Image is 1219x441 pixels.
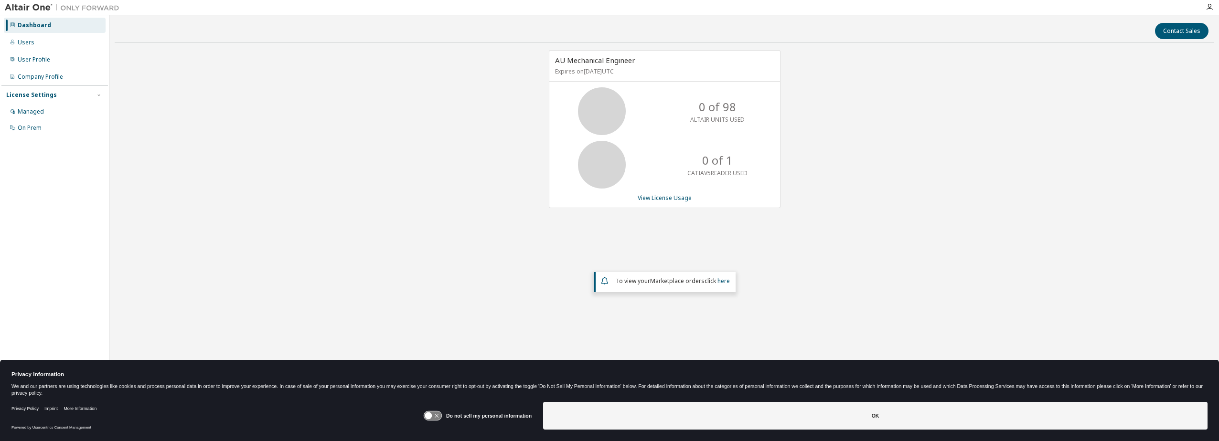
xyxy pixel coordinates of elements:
[650,277,705,285] em: Marketplace orders
[18,124,42,132] div: On Prem
[1155,23,1208,39] button: Contact Sales
[717,277,730,285] a: here
[5,3,124,12] img: Altair One
[555,67,772,75] p: Expires on [DATE] UTC
[690,115,745,124] p: ALTAIR UNITS USED
[18,39,34,46] div: Users
[6,91,57,99] div: License Settings
[555,55,635,65] span: AU Mechanical Engineer
[616,277,730,285] span: To view your click
[638,194,692,202] a: View License Usage
[18,21,51,29] div: Dashboard
[702,152,733,168] p: 0 of 1
[18,56,50,63] div: User Profile
[699,99,736,115] p: 0 of 98
[18,73,63,81] div: Company Profile
[687,169,748,177] p: CATIAV5READER USED
[18,108,44,115] div: Managed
